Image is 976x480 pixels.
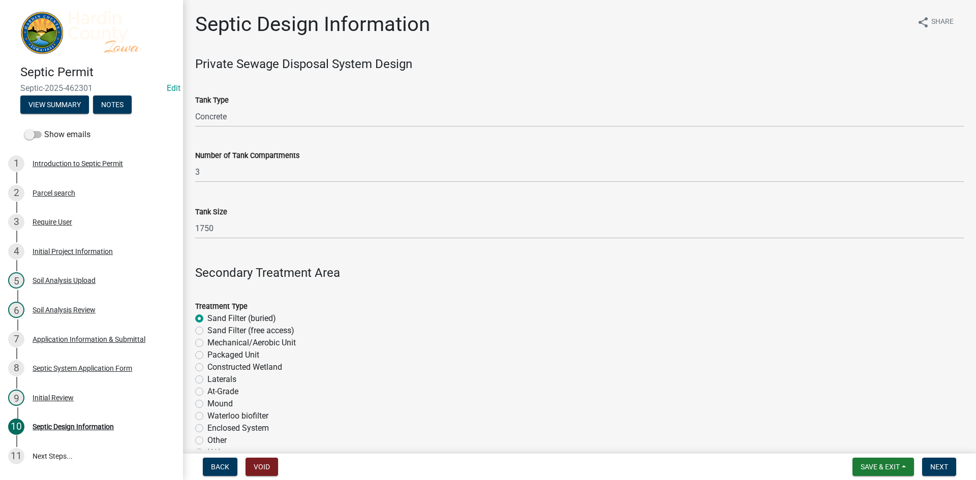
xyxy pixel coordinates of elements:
label: Tank Size [195,209,227,216]
wm-modal-confirm: Notes [93,102,132,110]
label: Treatment Type [195,303,248,310]
h4: Private Sewage Disposal System Design [195,57,964,72]
h1: Septic Design Information [195,12,430,37]
wm-modal-confirm: Summary [20,102,89,110]
div: 5 [8,272,24,289]
span: Septic-2025-462301 [20,83,163,93]
div: 1 [8,155,24,172]
label: Waterloo biofilter [207,410,268,422]
div: 7 [8,331,24,347]
label: Laterals [207,373,236,386]
button: Save & Exit [852,458,914,476]
button: shareShare [909,12,962,32]
h4: Septic Permit [20,65,175,80]
div: 9 [8,390,24,406]
span: Save & Exit [861,463,900,471]
h4: Secondary Treatment Area [195,266,964,280]
div: Introduction to Septic Permit [33,160,123,167]
span: Next [930,463,948,471]
button: View Summary [20,95,89,114]
label: Enclosed System [207,422,269,434]
label: Number of Tank Compartments [195,152,299,159]
div: Application Information & Submittal [33,336,145,343]
i: share [917,16,929,28]
img: Hardin County, Iowa [20,11,167,54]
div: 11 [8,448,24,464]
label: Other [207,434,227,446]
div: 8 [8,360,24,376]
span: Share [931,16,954,28]
div: Soil Analysis Review [33,306,96,313]
div: Require User [33,218,72,226]
div: 2 [8,185,24,201]
label: Tank Type [195,97,229,104]
label: Constructed Wetland [207,361,282,373]
div: Initial Review [33,394,74,401]
span: Back [211,463,229,471]
div: 6 [8,302,24,318]
label: Mound [207,398,233,410]
div: Initial Project Information [33,248,113,255]
div: Parcel search [33,189,75,197]
label: Packaged Unit [207,349,259,361]
div: 4 [8,243,24,260]
label: Sand Filter (buried) [207,312,276,325]
div: Septic System Application Form [33,365,132,372]
label: Show emails [24,129,90,141]
button: Void [246,458,278,476]
div: Septic Design Information [33,423,114,430]
button: Notes [93,95,132,114]
wm-modal-confirm: Edit Application Number [167,83,180,93]
div: 3 [8,214,24,230]
label: At-Grade [207,386,238,398]
label: Mechanical/Aerobic Unit [207,337,296,349]
div: 10 [8,419,24,435]
button: Next [922,458,956,476]
a: Edit [167,83,180,93]
label: Sand Filter (free access) [207,325,294,337]
button: Back [203,458,237,476]
label: N/A [207,446,222,459]
div: Soil Analysis Upload [33,277,96,284]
